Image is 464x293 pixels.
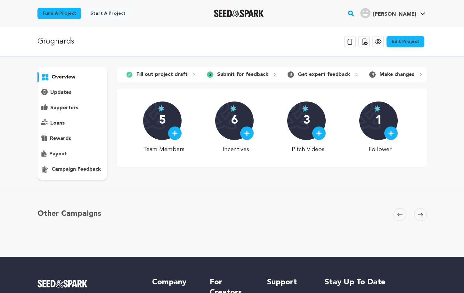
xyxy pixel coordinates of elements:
h5: Stay up to date [325,277,427,288]
p: overview [52,73,75,81]
p: campaign feedback [52,166,101,173]
button: campaign feedback [37,164,107,175]
a: Edit Project [387,36,424,47]
p: 1 [375,114,382,127]
button: supporters [37,103,107,113]
p: Grognards [37,36,74,47]
span: 2 [207,71,213,78]
span: 3 [288,71,294,78]
p: 5 [159,114,166,127]
p: Submit for feedback [217,71,268,78]
button: loans [37,118,107,128]
a: Start a project [85,8,131,19]
h5: Support [267,277,312,288]
p: Follower [359,145,401,154]
a: Seed&Spark Homepage [37,280,140,288]
span: 4 [369,71,376,78]
button: updates [37,87,107,98]
img: Seed&Spark Logo Dark Mode [214,10,264,17]
img: plus.svg [316,130,322,136]
p: Incentives [215,145,256,154]
p: supporters [50,104,78,112]
img: user.png [360,8,370,18]
a: Thomas's Profile [359,7,427,18]
img: plus.svg [172,130,178,136]
p: rewards [50,135,71,142]
p: Fill out project draft [136,71,188,78]
img: plus.svg [244,130,250,136]
button: overview [37,72,107,82]
p: Team Members [143,145,184,154]
a: Fund a project [37,8,81,19]
p: 6 [231,114,238,127]
img: plus.svg [388,130,394,136]
p: updates [50,89,71,96]
img: Seed&Spark Logo [37,280,88,288]
span: [PERSON_NAME] [373,12,416,17]
p: Get expert feedback [298,71,350,78]
p: Make changes [379,71,414,78]
a: Seed&Spark Homepage [214,10,264,17]
p: 3 [303,114,310,127]
button: rewards [37,134,107,144]
p: payout [49,150,67,158]
h5: Company [152,277,197,288]
p: loans [50,119,65,127]
h5: Other Campaigns [37,208,101,220]
div: Thomas's Profile [360,8,416,18]
p: Pitch Videos [287,145,329,154]
span: Thomas's Profile [359,7,427,20]
button: payout [37,149,107,159]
